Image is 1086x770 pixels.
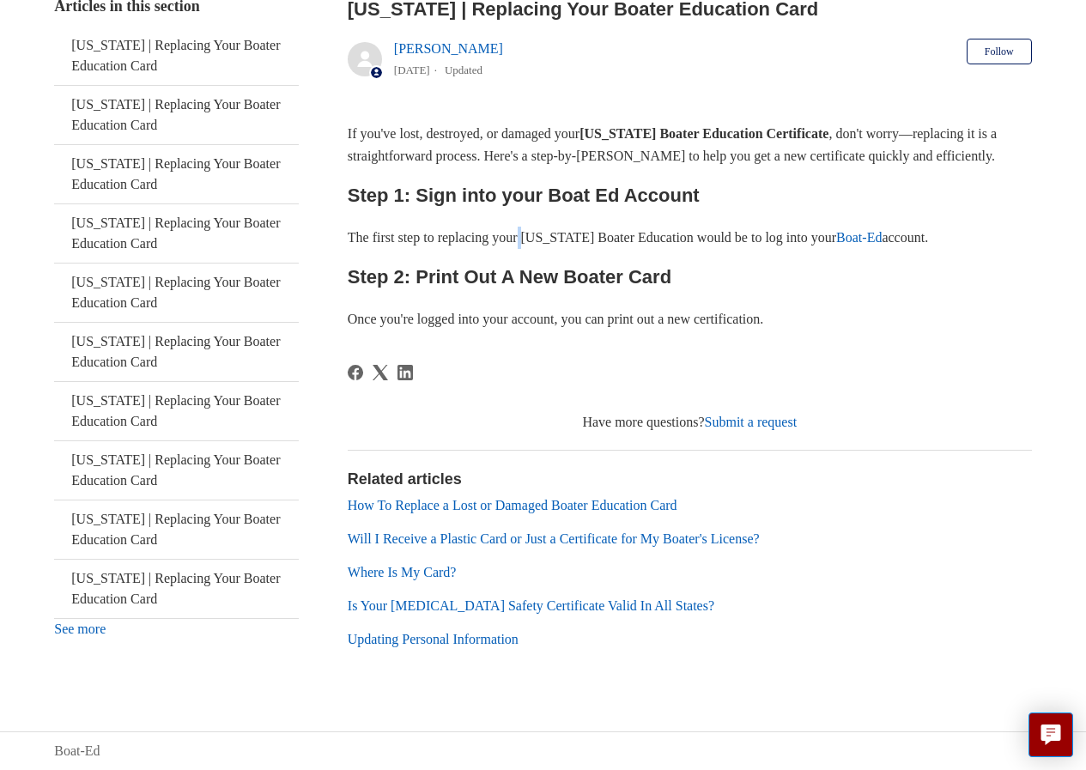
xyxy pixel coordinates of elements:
h2: Step 1: Sign into your Boat Ed Account [348,180,1032,210]
a: [US_STATE] | Replacing Your Boater Education Card [54,323,299,381]
a: Will I Receive a Plastic Card or Just a Certificate for My Boater's License? [348,531,760,546]
a: Facebook [348,365,363,380]
svg: Share this page on X Corp [373,365,388,380]
svg: Share this page on Facebook [348,365,363,380]
a: Submit a request [705,415,798,429]
a: See more [54,621,106,636]
a: [US_STATE] | Replacing Your Boater Education Card [54,145,299,203]
a: How To Replace a Lost or Damaged Boater Education Card [348,498,677,512]
a: X Corp [373,365,388,380]
a: [PERSON_NAME] [394,41,503,56]
a: [US_STATE] | Replacing Your Boater Education Card [54,204,299,263]
a: [US_STATE] | Replacing Your Boater Education Card [54,27,299,85]
a: Boat-Ed [54,741,100,761]
p: Once you're logged into your account, you can print out a new certification. [348,308,1032,330]
a: Where Is My Card? [348,565,457,579]
a: LinkedIn [397,365,413,380]
a: [US_STATE] | Replacing Your Boater Education Card [54,382,299,440]
svg: Share this page on LinkedIn [397,365,413,380]
a: [US_STATE] | Replacing Your Boater Education Card [54,86,299,144]
p: The first step to replacing your [US_STATE] Boater Education would be to log into your account. [348,227,1032,249]
h2: Step 2: Print Out A New Boater Card [348,262,1032,292]
a: [US_STATE] | Replacing Your Boater Education Card [54,264,299,322]
a: Boat-Ed [836,230,882,245]
strong: [US_STATE] Boater Education Certificate [579,126,828,141]
button: Live chat [1028,712,1073,757]
a: [US_STATE] | Replacing Your Boater Education Card [54,560,299,618]
a: Updating Personal Information [348,632,519,646]
a: [US_STATE] | Replacing Your Boater Education Card [54,441,299,500]
li: Updated [445,64,482,76]
button: Follow Article [967,39,1032,64]
a: Is Your [MEDICAL_DATA] Safety Certificate Valid In All States? [348,598,714,613]
div: Have more questions? [348,412,1032,433]
time: 05/22/2024, 10:50 [394,64,430,76]
p: If you've lost, destroyed, or damaged your , don't worry—replacing it is a straightforward proces... [348,123,1032,167]
h2: Related articles [348,468,1032,491]
a: [US_STATE] | Replacing Your Boater Education Card [54,500,299,559]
